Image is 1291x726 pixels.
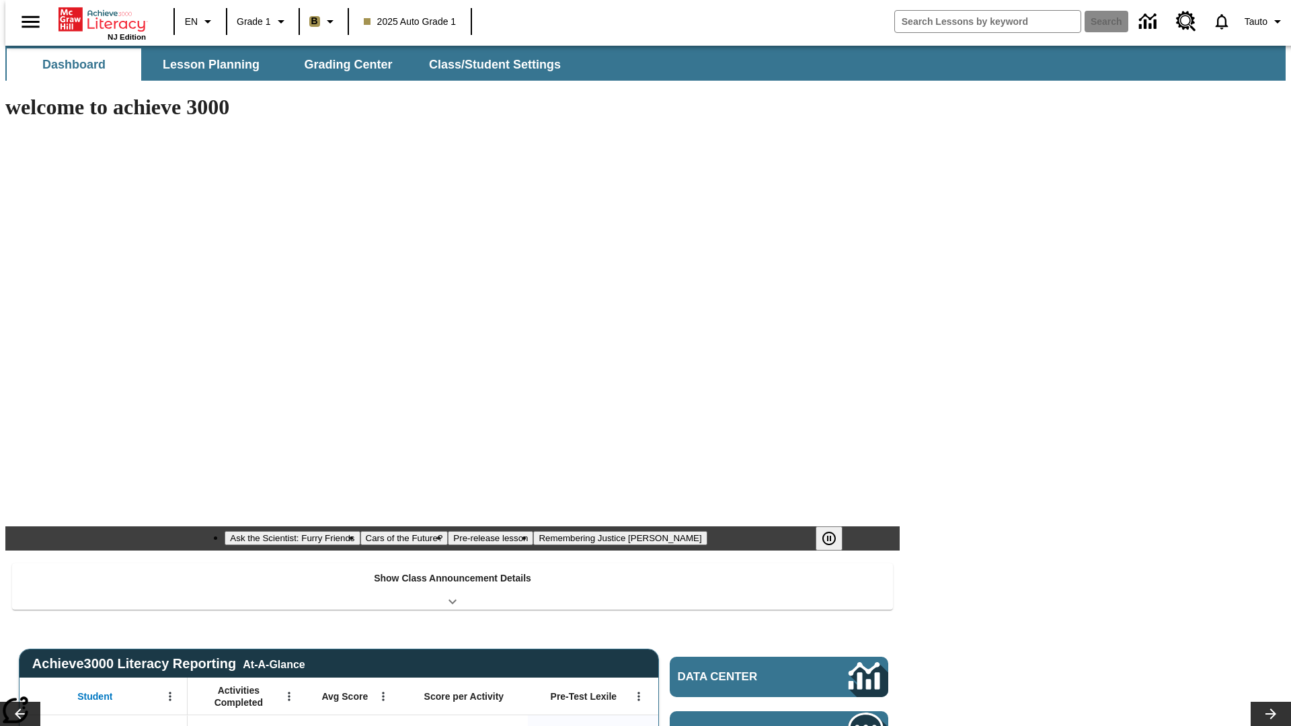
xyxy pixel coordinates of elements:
[551,690,617,702] span: Pre-Test Lexile
[225,531,360,545] button: Slide 1 Ask the Scientist: Furry Friends
[321,690,368,702] span: Avg Score
[360,531,448,545] button: Slide 2 Cars of the Future?
[108,33,146,41] span: NJ Edition
[678,670,804,684] span: Data Center
[185,15,198,29] span: EN
[144,48,278,81] button: Lesson Planning
[160,686,180,707] button: Open Menu
[7,48,141,81] button: Dashboard
[816,526,856,551] div: Pause
[311,13,318,30] span: B
[5,48,573,81] div: SubNavbar
[179,9,222,34] button: Language: EN, Select a language
[1239,9,1291,34] button: Profile/Settings
[816,526,843,551] button: Pause
[58,6,146,33] a: Home
[533,531,707,545] button: Slide 4 Remembering Justice O'Connor
[895,11,1081,32] input: search field
[279,686,299,707] button: Open Menu
[374,571,531,586] p: Show Class Announcement Details
[448,531,533,545] button: Slide 3 Pre-release lesson
[304,9,344,34] button: Boost Class color is light brown. Change class color
[424,690,504,702] span: Score per Activity
[1245,15,1267,29] span: Tauto
[77,690,112,702] span: Student
[58,5,146,41] div: Home
[11,2,50,42] button: Open side menu
[12,563,893,610] div: Show Class Announcement Details
[5,95,900,120] h1: welcome to achieve 3000
[281,48,416,81] button: Grading Center
[1168,3,1204,40] a: Resource Center, Will open in new tab
[237,15,271,29] span: Grade 1
[1251,702,1291,726] button: Lesson carousel, Next
[231,9,295,34] button: Grade: Grade 1, Select a grade
[364,15,457,29] span: 2025 Auto Grade 1
[418,48,572,81] button: Class/Student Settings
[629,686,649,707] button: Open Menu
[670,657,888,697] a: Data Center
[373,686,393,707] button: Open Menu
[243,656,305,671] div: At-A-Glance
[1131,3,1168,40] a: Data Center
[5,46,1286,81] div: SubNavbar
[194,684,283,709] span: Activities Completed
[32,656,305,672] span: Achieve3000 Literacy Reporting
[1204,4,1239,39] a: Notifications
